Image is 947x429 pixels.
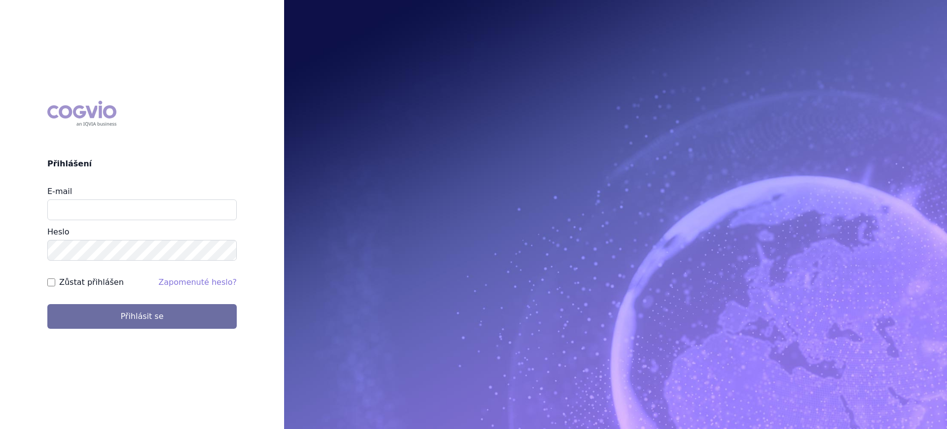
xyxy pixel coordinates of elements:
[158,277,237,287] a: Zapomenuté heslo?
[47,187,72,196] label: E-mail
[47,304,237,329] button: Přihlásit se
[47,101,116,126] div: COGVIO
[59,276,124,288] label: Zůstat přihlášen
[47,227,69,236] label: Heslo
[47,158,237,170] h2: Přihlášení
